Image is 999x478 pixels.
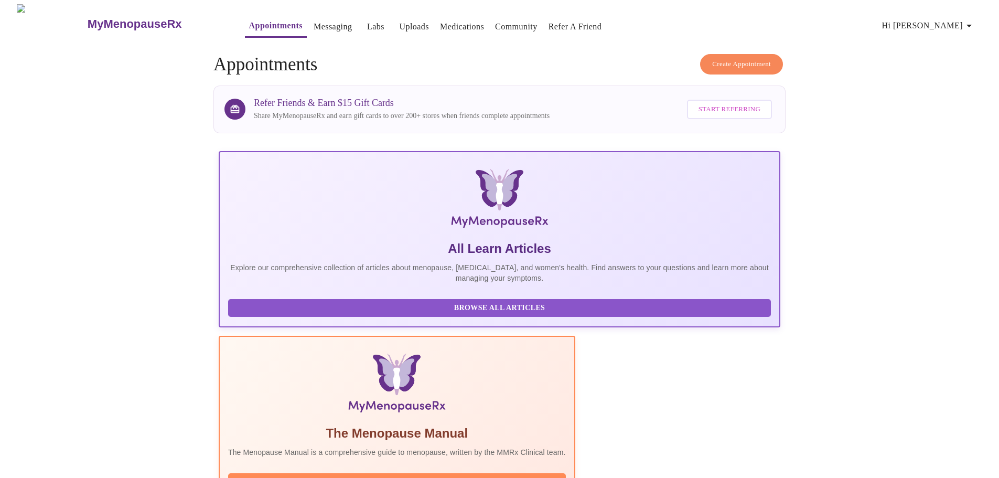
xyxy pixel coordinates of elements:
button: Uploads [395,16,433,37]
h5: All Learn Articles [228,240,771,257]
a: Labs [367,19,384,34]
button: Browse All Articles [228,299,771,317]
p: Share MyMenopauseRx and earn gift cards to over 200+ stores when friends complete appointments [254,111,550,121]
img: Menopause Manual [282,354,512,417]
button: Hi [PERSON_NAME] [878,15,980,36]
a: Browse All Articles [228,303,774,312]
button: Start Referring [687,100,772,119]
h4: Appointments [213,54,786,75]
img: MyMenopauseRx Logo [313,169,686,232]
button: Labs [359,16,392,37]
button: Create Appointment [700,54,783,75]
button: Appointments [245,15,307,38]
h3: Refer Friends & Earn $15 Gift Cards [254,98,550,109]
p: Explore our comprehensive collection of articles about menopause, [MEDICAL_DATA], and women's hea... [228,262,771,283]
span: Create Appointment [712,58,771,70]
span: Browse All Articles [239,302,760,315]
a: Appointments [249,18,303,33]
a: Refer a Friend [549,19,602,34]
h3: MyMenopauseRx [88,17,182,31]
a: Uploads [399,19,429,34]
span: Start Referring [699,103,760,115]
button: Refer a Friend [544,16,606,37]
a: Start Referring [684,94,775,124]
button: Messaging [309,16,356,37]
a: Medications [440,19,484,34]
h5: The Menopause Manual [228,425,566,442]
img: MyMenopauseRx Logo [17,4,86,44]
a: Messaging [314,19,352,34]
button: Medications [436,16,488,37]
p: The Menopause Manual is a comprehensive guide to menopause, written by the MMRx Clinical team. [228,447,566,458]
a: MyMenopauseRx [86,6,223,43]
span: Hi [PERSON_NAME] [882,18,975,33]
a: Community [495,19,538,34]
button: Community [491,16,542,37]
